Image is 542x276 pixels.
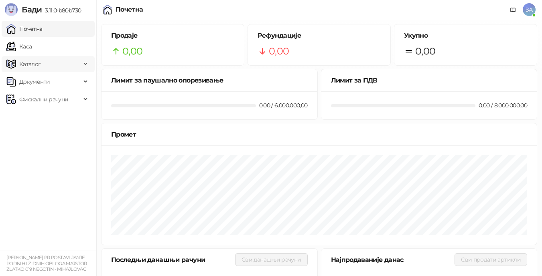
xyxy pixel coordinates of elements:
span: Документи [19,74,50,90]
a: Почетна [6,21,43,37]
span: 3.11.0-b80b730 [42,7,81,14]
span: Фискални рачуни [19,91,68,107]
img: Logo [5,3,18,16]
span: ЗА [523,3,536,16]
small: [PERSON_NAME] PR POSTAVLJANJE PODNIH I ZIDNIH OBLOGA MAJSTOR ZLATKO 019 NEGOTIN - MIHAJLOVAC [6,255,87,272]
span: Каталог [19,56,41,72]
a: Документација [507,3,520,16]
div: Промет [111,129,527,139]
span: 0,00 [269,44,289,59]
span: 0,00 [415,44,435,59]
div: Почетна [116,6,143,13]
button: Сви данашњи рачуни [235,253,307,266]
div: Лимит за паушално опорезивање [111,75,308,85]
div: Најпродаваније данас [331,255,455,265]
span: Бади [22,5,42,14]
h5: Продаје [111,31,234,40]
div: 0,00 / 6.000.000,00 [258,101,309,110]
h5: Укупно [404,31,527,40]
a: Каса [6,38,32,54]
div: 0,00 / 8.000.000,00 [477,101,529,110]
h5: Рефундације [258,31,381,40]
div: Последњи данашњи рачуни [111,255,235,265]
div: Лимит за ПДВ [331,75,528,85]
button: Сви продати артикли [455,253,527,266]
span: 0,00 [122,44,142,59]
